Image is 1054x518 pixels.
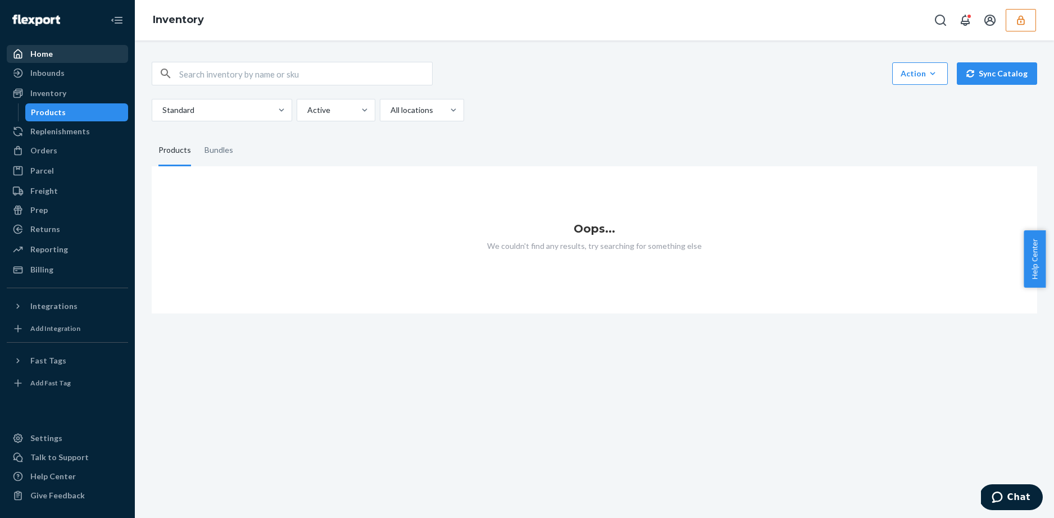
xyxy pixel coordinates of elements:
[152,240,1037,252] p: We couldn't find any results, try searching for something else
[179,62,432,85] input: Search inventory by name or sku
[30,433,62,444] div: Settings
[7,142,128,160] a: Orders
[153,13,204,26] a: Inventory
[7,84,128,102] a: Inventory
[7,297,128,315] button: Integrations
[7,122,128,140] a: Replenishments
[7,64,128,82] a: Inbounds
[25,103,129,121] a: Products
[12,15,60,26] img: Flexport logo
[7,352,128,370] button: Fast Tags
[30,452,89,463] div: Talk to Support
[7,45,128,63] a: Home
[30,205,48,216] div: Prep
[892,62,948,85] button: Action
[7,201,128,219] a: Prep
[981,484,1043,512] iframe: Opens a widget where you can chat to one of our agents
[957,62,1037,85] button: Sync Catalog
[979,9,1001,31] button: Open account menu
[7,182,128,200] a: Freight
[30,355,66,366] div: Fast Tags
[7,220,128,238] a: Returns
[1024,230,1046,288] button: Help Center
[954,9,976,31] button: Open notifications
[30,301,78,312] div: Integrations
[30,48,53,60] div: Home
[106,9,128,31] button: Close Navigation
[7,320,128,338] a: Add Integration
[152,222,1037,235] h1: Oops...
[158,135,191,166] div: Products
[306,104,307,116] input: Active
[7,448,128,466] button: Talk to Support
[929,9,952,31] button: Open Search Box
[7,162,128,180] a: Parcel
[7,261,128,279] a: Billing
[30,145,57,156] div: Orders
[144,4,213,37] ol: breadcrumbs
[30,264,53,275] div: Billing
[30,324,80,333] div: Add Integration
[30,490,85,501] div: Give Feedback
[30,165,54,176] div: Parcel
[30,126,90,137] div: Replenishments
[7,467,128,485] a: Help Center
[31,107,66,118] div: Products
[389,104,390,116] input: All locations
[161,104,162,116] input: Standard
[30,88,66,99] div: Inventory
[205,135,233,166] div: Bundles
[30,378,71,388] div: Add Fast Tag
[7,487,128,505] button: Give Feedback
[30,244,68,255] div: Reporting
[30,471,76,482] div: Help Center
[30,224,60,235] div: Returns
[30,67,65,79] div: Inbounds
[7,240,128,258] a: Reporting
[901,68,939,79] div: Action
[7,374,128,392] a: Add Fast Tag
[7,429,128,447] a: Settings
[30,185,58,197] div: Freight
